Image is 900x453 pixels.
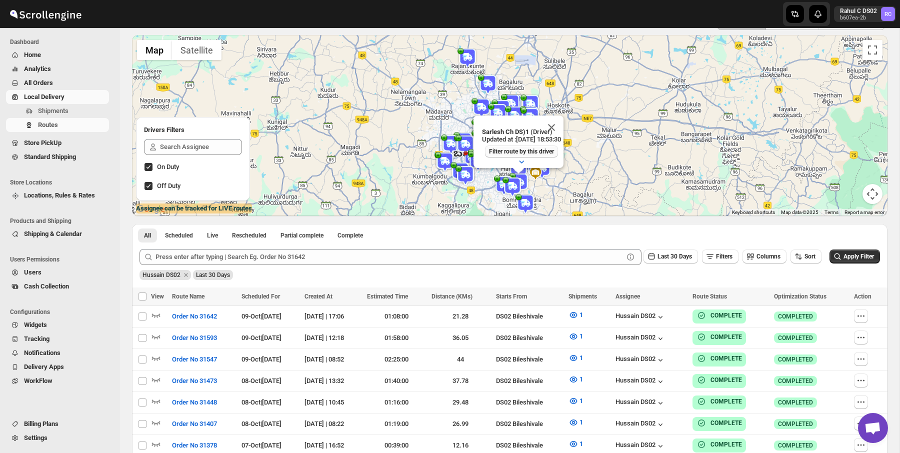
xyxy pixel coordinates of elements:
[562,414,589,430] button: 1
[166,416,223,432] button: Order No 31407
[562,307,589,323] button: 1
[241,398,281,406] span: 08-Oct | [DATE]
[38,107,68,114] span: Shipments
[172,440,217,450] span: Order No 31378
[367,440,425,450] div: 00:39:00
[615,419,665,429] div: Hussain DS02
[579,440,583,447] span: 1
[431,311,490,321] div: 21.28
[482,135,561,143] p: Updated at : [DATE] 18:53:30
[696,332,742,342] button: COMPLETE
[304,397,361,407] div: [DATE] | 10:45
[24,282,69,290] span: Cash Collection
[134,203,167,216] img: Google
[696,310,742,320] button: COMPLETE
[778,334,813,342] span: COMPLETED
[367,311,425,321] div: 01:08:00
[732,209,775,216] button: Keyboard shortcuts
[562,328,589,344] button: 1
[696,418,742,428] button: COMPLETE
[615,333,665,343] button: Hussain DS02
[6,318,109,332] button: Widgets
[824,209,838,215] a: Terms (opens in new tab)
[692,293,727,300] span: Route Status
[562,436,589,452] button: 1
[496,311,562,321] div: DS02 Bileshivale
[6,227,109,241] button: Shipping & Calendar
[241,420,281,427] span: 08-Oct | [DATE]
[790,249,821,263] button: Sort
[232,231,266,239] span: Rescheduled
[24,335,49,342] span: Tracking
[579,397,583,404] span: 1
[304,333,361,343] div: [DATE] | 12:18
[304,376,361,386] div: [DATE] | 13:32
[778,441,813,449] span: COMPLETED
[10,38,113,46] span: Dashboard
[539,115,563,139] button: Close
[304,293,332,300] span: Created At
[304,354,361,364] div: [DATE] | 08:52
[431,376,490,386] div: 37.78
[568,293,597,300] span: Shipments
[774,293,826,300] span: Optimization Status
[24,153,76,160] span: Standard Shipping
[24,65,51,72] span: Analytics
[858,413,888,443] div: Open chat
[862,40,882,60] button: Toggle fullscreen view
[241,334,281,341] span: 09-Oct | [DATE]
[155,249,623,265] input: Press enter after typing | Search Eg. Order No 31642
[710,441,742,448] b: COMPLETE
[579,375,583,383] span: 1
[615,355,665,365] div: Hussain DS02
[778,312,813,320] span: COMPLETED
[696,396,742,406] button: COMPLETE
[304,311,361,321] div: [DATE] | 17:06
[24,139,61,146] span: Store PickUp
[840,15,877,21] p: b607ea-2b
[241,377,281,384] span: 08-Oct | [DATE]
[172,333,217,343] span: Order No 31593
[38,121,58,128] span: Routes
[696,353,742,363] button: COMPLETE
[367,376,425,386] div: 01:40:00
[696,439,742,449] button: COMPLETE
[166,308,223,324] button: Order No 31642
[496,397,562,407] div: DS02 Bileshivale
[6,48,109,62] button: Home
[304,440,361,450] div: [DATE] | 16:52
[166,330,223,346] button: Order No 31593
[710,333,742,340] b: COMPLETE
[579,332,583,340] span: 1
[615,398,665,408] button: Hussain DS02
[615,376,665,386] button: Hussain DS02
[24,79,53,86] span: All Orders
[172,40,221,60] button: Show satellite imagery
[431,397,490,407] div: 29.48
[160,139,242,155] input: Search Assignee
[6,374,109,388] button: WorkFlow
[834,6,896,22] button: User menu
[6,360,109,374] button: Delivery Apps
[172,419,217,429] span: Order No 31407
[241,355,281,363] span: 09-Oct | [DATE]
[367,397,425,407] div: 01:16:00
[241,293,280,300] span: Scheduled For
[562,371,589,387] button: 1
[496,333,562,343] div: DS02 Bileshivale
[862,184,882,204] button: Map camera controls
[844,209,884,215] a: Report a map error
[496,293,527,300] span: Starts From
[742,249,786,263] button: Columns
[24,321,47,328] span: Widgets
[136,203,252,213] label: Assignee can be tracked for LIVE routes
[280,231,323,239] span: Partial complete
[151,293,164,300] span: View
[6,62,109,76] button: Analytics
[172,376,217,386] span: Order No 31473
[778,398,813,406] span: COMPLETED
[172,311,217,321] span: Order No 31642
[172,293,204,300] span: Route Name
